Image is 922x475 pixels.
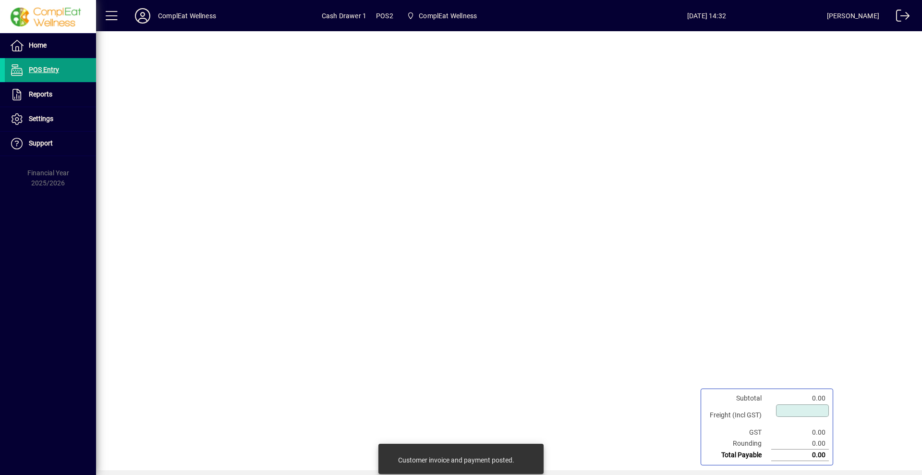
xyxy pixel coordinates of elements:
[29,90,52,98] span: Reports
[29,115,53,122] span: Settings
[5,132,96,156] a: Support
[771,393,829,404] td: 0.00
[771,427,829,438] td: 0.00
[29,41,47,49] span: Home
[322,8,366,24] span: Cash Drawer 1
[889,2,910,33] a: Logout
[705,427,771,438] td: GST
[771,450,829,461] td: 0.00
[586,8,827,24] span: [DATE] 14:32
[419,8,477,24] span: ComplEat Wellness
[5,34,96,58] a: Home
[127,7,158,24] button: Profile
[403,7,481,24] span: ComplEat Wellness
[29,66,59,73] span: POS Entry
[705,404,771,427] td: Freight (Incl GST)
[705,438,771,450] td: Rounding
[158,8,216,24] div: ComplEat Wellness
[376,8,393,24] span: POS2
[398,455,514,465] div: Customer invoice and payment posted.
[705,450,771,461] td: Total Payable
[827,8,879,24] div: [PERSON_NAME]
[29,139,53,147] span: Support
[771,438,829,450] td: 0.00
[5,107,96,131] a: Settings
[705,393,771,404] td: Subtotal
[5,83,96,107] a: Reports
